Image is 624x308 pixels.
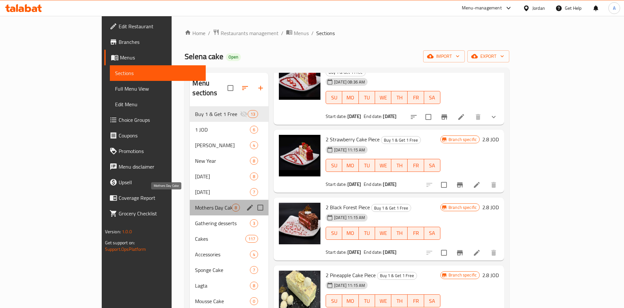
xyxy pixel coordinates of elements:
[377,272,417,280] div: Buy 1 & Get 1 Free
[437,178,451,192] span: Select to update
[378,93,389,102] span: WE
[190,106,268,122] div: Buy 1 & Get 1 Free13
[331,214,368,221] span: [DATE] 11:15 AM
[250,283,258,289] span: 8
[342,159,358,172] button: MO
[329,228,340,238] span: SU
[345,296,356,306] span: MO
[482,203,499,212] h6: 2.8 JOD
[378,296,389,306] span: WE
[190,153,268,169] div: New Year8
[250,250,258,258] div: items
[326,91,342,104] button: SU
[345,161,356,170] span: MO
[391,91,408,104] button: TH
[311,29,314,37] li: /
[329,93,340,102] span: SU
[446,204,479,211] span: Branch specific
[119,178,201,186] span: Upsell
[457,113,465,121] a: Edit menu item
[250,188,258,196] div: items
[195,250,250,258] span: Accessories
[331,282,368,289] span: [DATE] 11:15 AM
[115,69,201,77] span: Sections
[232,205,240,211] span: 8
[185,29,509,37] nav: breadcrumb
[424,294,440,307] button: SA
[378,161,389,170] span: WE
[195,141,250,149] span: [PERSON_NAME]
[104,206,206,221] a: Grocery Checklist
[110,96,206,112] a: Edit Menu
[250,219,258,227] div: items
[452,245,468,261] button: Branch-specific-item
[345,228,356,238] span: MO
[482,271,499,280] h6: 2.8 JOD
[250,282,258,289] div: items
[208,29,210,37] li: /
[391,294,408,307] button: TH
[326,135,380,144] span: 2 Strawberry Cake Piece
[371,204,411,212] span: Buy 1 & Get 1 Free
[221,29,279,37] span: Restaurants management
[250,298,258,304] span: 0
[248,110,258,118] div: items
[406,109,422,125] button: sort-choices
[104,143,206,159] a: Promotions
[105,227,121,236] span: Version:
[195,219,250,227] div: Gathering desserts
[250,173,258,180] span: 8
[427,161,438,170] span: SA
[190,278,268,293] div: Lagta8
[195,266,250,274] span: Sponge Cake
[437,246,451,260] span: Select to update
[326,180,346,188] span: Start date:
[104,19,206,34] a: Edit Restaurant
[250,141,258,149] div: items
[110,65,206,81] a: Sections
[408,227,424,240] button: FR
[195,173,250,180] div: Valentine's Day
[408,91,424,104] button: FR
[104,112,206,128] a: Choice Groups
[427,296,438,306] span: SA
[446,272,479,278] span: Branch specific
[383,112,396,121] b: [DATE]
[394,93,405,102] span: TH
[250,126,258,134] div: items
[195,282,250,289] div: Lagta
[250,266,258,274] div: items
[190,122,268,137] div: 1 JOD6
[326,270,376,280] span: 2 Pineapple Cake Piece
[286,29,309,37] a: Menus
[119,38,201,46] span: Branches
[226,53,241,61] div: Open
[326,227,342,240] button: SU
[190,262,268,278] div: Sponge Cake7
[104,128,206,143] a: Coupons
[195,173,250,180] span: [DATE]
[119,116,201,124] span: Choice Groups
[190,184,268,200] div: [DATE]7
[347,112,361,121] b: [DATE]
[250,251,258,258] span: 4
[490,113,498,121] svg: Show Choices
[467,50,509,62] button: export
[195,235,245,243] span: Cakes
[381,136,421,144] span: Buy 1 & Get 1 Free
[195,297,250,305] span: Mousse Cake
[246,236,258,242] span: 117
[408,159,424,172] button: FR
[195,188,250,196] span: [DATE]
[486,109,501,125] button: show more
[377,272,417,279] span: Buy 1 & Get 1 Free
[279,135,320,176] img: 2 Strawberry Cake Piece
[391,227,408,240] button: TH
[105,245,146,253] a: Support.OpsPlatform
[532,5,545,12] div: Jordan
[359,159,375,172] button: TU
